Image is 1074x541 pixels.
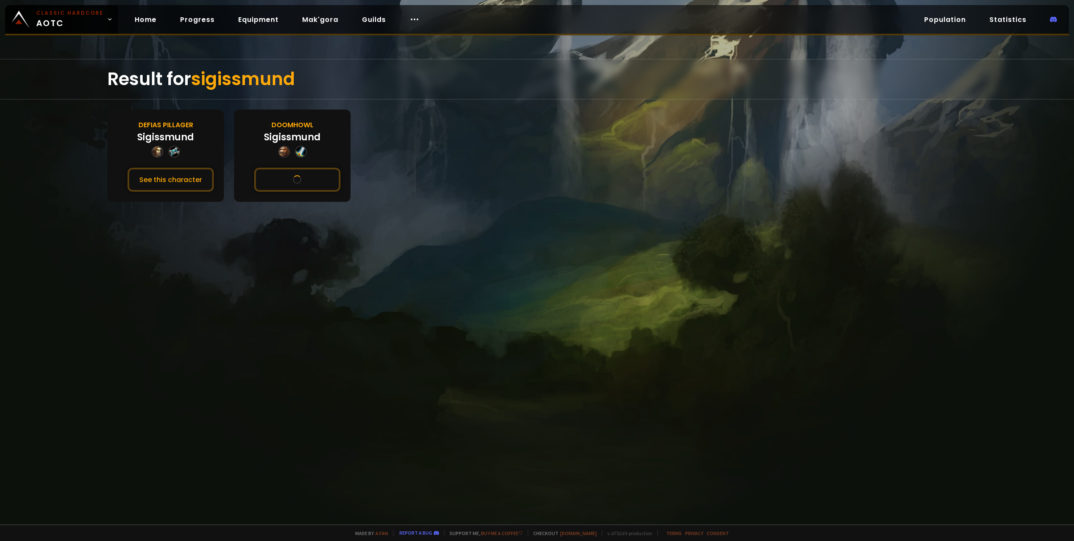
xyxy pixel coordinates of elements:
[350,530,388,536] span: Made by
[983,11,1033,28] a: Statistics
[528,530,597,536] span: Checkout
[264,130,321,144] div: Sigissmund
[481,530,523,536] a: Buy me a coffee
[128,11,163,28] a: Home
[137,130,194,144] div: Sigissmund
[231,11,285,28] a: Equipment
[107,59,967,99] div: Result for
[707,530,729,536] a: Consent
[399,530,432,536] a: Report a bug
[355,11,393,28] a: Guilds
[602,530,652,536] span: v. d752d5 - production
[295,11,345,28] a: Mak'gora
[666,530,682,536] a: Terms
[254,168,340,192] button: See this character
[560,530,597,536] a: [DOMAIN_NAME]
[5,5,118,34] a: Classic HardcoreAOTC
[375,530,388,536] a: a fan
[444,530,523,536] span: Support me,
[36,9,104,17] small: Classic Hardcore
[128,168,214,192] button: See this character
[36,9,104,29] span: AOTC
[685,530,703,536] a: Privacy
[917,11,973,28] a: Population
[173,11,221,28] a: Progress
[191,67,295,91] span: sigissmund
[138,120,193,130] div: Defias Pillager
[271,120,314,130] div: Doomhowl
